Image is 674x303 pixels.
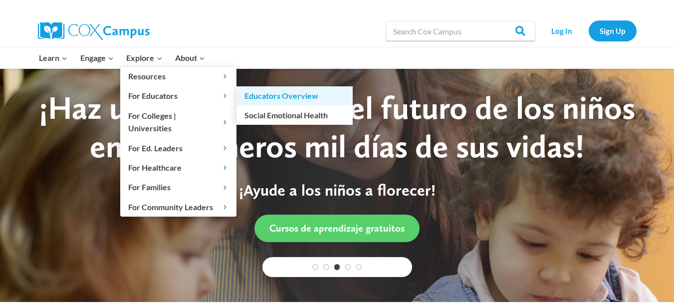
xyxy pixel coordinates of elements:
div: ¡Haz una diferencia en el futuro de los niños en los primeros mil días de sus vidas! [25,89,649,166]
a: 2 [323,264,329,270]
button: Child menu of For Community Leaders [120,197,236,216]
a: Educators Overview [236,86,353,105]
a: Social Emotional Health [236,105,353,124]
nav: Secondary Navigation [540,20,637,41]
button: Child menu of Resources [120,67,236,86]
nav: Primary Navigation [33,47,212,68]
a: Cursos de aprendizaje gratuitos [254,215,420,242]
p: ¡Ayude a los niños a florecer! [25,181,649,200]
input: Search Cox Campus [386,21,535,41]
button: Child menu of Explore [120,47,169,68]
button: Child menu of Learn [33,47,74,68]
a: Sign Up [589,20,637,41]
a: 4 [345,264,351,270]
img: Cox Campus [38,22,150,40]
a: 5 [356,264,362,270]
button: Child menu of Engage [74,47,120,68]
button: Child menu of For Ed. Leaders [120,138,236,157]
a: 1 [312,264,318,270]
a: Log In [540,20,584,41]
button: Child menu of For Colleges | Universities [120,106,236,138]
button: Child menu of For Families [120,178,236,197]
a: 3 [334,264,340,270]
button: Child menu of For Healthcare [120,158,236,177]
button: Child menu of About [169,47,212,68]
button: Child menu of For Educators [120,86,236,105]
span: Cursos de aprendizaje gratuitos [269,222,405,234]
